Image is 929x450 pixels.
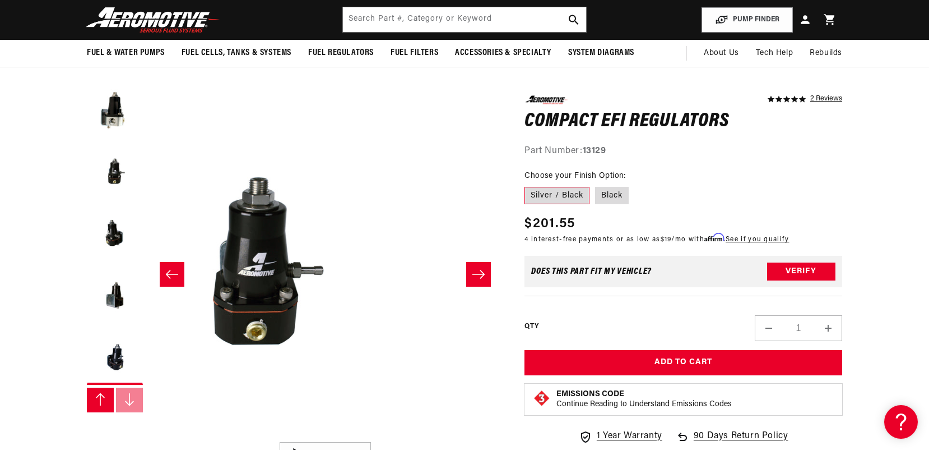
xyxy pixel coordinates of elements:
summary: Fuel Regulators [300,40,382,66]
span: Fuel Regulators [308,47,374,59]
summary: Fuel & Water Pumps [78,40,173,66]
button: Emissions CodeContinue Reading to Understand Emissions Codes [556,389,732,409]
a: See if you qualify - Learn more about Affirm Financing (opens in modal) [726,236,789,243]
p: Continue Reading to Understand Emissions Codes [556,399,732,409]
a: 2 reviews [810,95,842,103]
span: Accessories & Specialty [455,47,551,59]
span: Tech Help [756,47,793,59]
summary: Accessories & Specialty [447,40,560,66]
summary: Fuel Filters [382,40,447,66]
input: Search by Part Number, Category or Keyword [343,7,586,32]
span: Fuel Filters [391,47,438,59]
span: 1 Year Warranty [597,429,662,443]
span: About Us [704,49,739,57]
h1: Compact EFI Regulators [524,112,842,130]
img: Emissions code [533,389,551,407]
summary: Tech Help [747,40,801,67]
button: Load image 8 in gallery view [87,329,143,385]
legend: Choose your Finish Option: [524,169,626,181]
button: search button [561,7,586,32]
summary: Fuel Cells, Tanks & Systems [173,40,300,66]
div: Does This part fit My vehicle? [531,267,652,276]
p: 4 interest-free payments or as low as /mo with . [524,234,789,245]
button: Slide right [466,262,491,287]
button: Load image 4 in gallery view [87,82,143,138]
summary: System Diagrams [560,40,643,66]
strong: Emissions Code [556,389,624,398]
span: Fuel & Water Pumps [87,47,165,59]
button: Slide left [87,388,114,412]
span: $19 [661,236,672,243]
span: Fuel Cells, Tanks & Systems [182,47,291,59]
span: $201.55 [524,214,575,234]
button: Verify [767,263,835,281]
div: Part Number: [524,144,842,159]
button: Add to Cart [524,350,842,375]
button: PUMP FINDER [702,7,793,33]
label: Black [595,186,629,204]
a: About Us [695,40,747,67]
button: Slide right [116,388,143,412]
span: Rebuilds [810,47,842,59]
summary: Rebuilds [801,40,851,67]
span: System Diagrams [568,47,634,59]
button: Slide left [160,262,184,287]
label: Silver / Black [524,186,589,204]
button: Load image 7 in gallery view [87,267,143,323]
button: Load image 6 in gallery view [87,205,143,261]
label: QTY [524,322,538,331]
a: 1 Year Warranty [579,429,662,443]
button: Load image 5 in gallery view [87,144,143,200]
span: Affirm [704,233,724,242]
img: Aeromotive [83,7,223,33]
strong: 13129 [583,146,606,155]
